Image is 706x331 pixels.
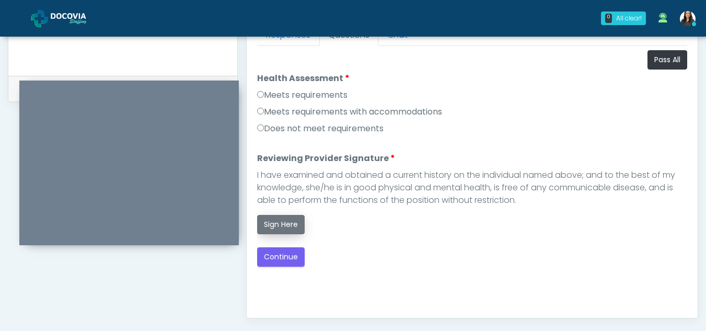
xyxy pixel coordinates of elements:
img: Docovia [51,13,103,24]
label: Meets requirements [257,89,348,101]
label: Does not meet requirements [257,122,384,135]
div: 0 [605,14,612,23]
label: Health Assessment [257,72,350,85]
img: Docovia [31,10,48,27]
iframe: To enrich screen reader interactions, please activate Accessibility in Grammarly extension settings [19,93,239,245]
img: Viral Patel [680,11,696,27]
label: Meets requirements with accommodations [257,106,442,118]
button: Continue [257,247,305,267]
a: Docovia [31,1,103,35]
input: Does not meet requirements [257,124,264,131]
div: I have examined and obtained a current history on the individual named above; and to the best of ... [257,169,687,207]
div: All clear! [616,14,642,23]
button: Sign Here [257,215,305,234]
button: Open LiveChat chat widget [8,4,40,36]
label: Reviewing Provider Signature [257,152,395,165]
button: Pass All [647,50,687,70]
a: 0 All clear! [595,7,652,29]
input: Meets requirements [257,91,264,98]
input: Meets requirements with accommodations [257,108,264,115]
